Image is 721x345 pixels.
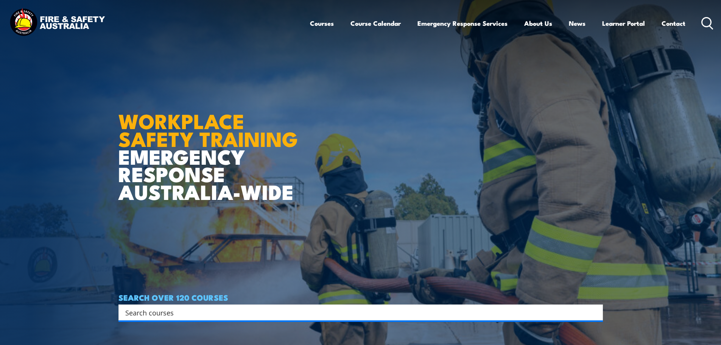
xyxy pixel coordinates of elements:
[118,93,304,200] h1: EMERGENCY RESPONSE AUSTRALIA-WIDE
[662,13,685,33] a: Contact
[125,307,586,318] input: Search input
[569,13,586,33] a: News
[310,13,334,33] a: Courses
[350,13,401,33] a: Course Calendar
[590,307,600,318] button: Search magnifier button
[118,105,298,154] strong: WORKPLACE SAFETY TRAINING
[524,13,552,33] a: About Us
[417,13,508,33] a: Emergency Response Services
[118,293,603,301] h4: SEARCH OVER 120 COURSES
[602,13,645,33] a: Learner Portal
[127,307,588,318] form: Search form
